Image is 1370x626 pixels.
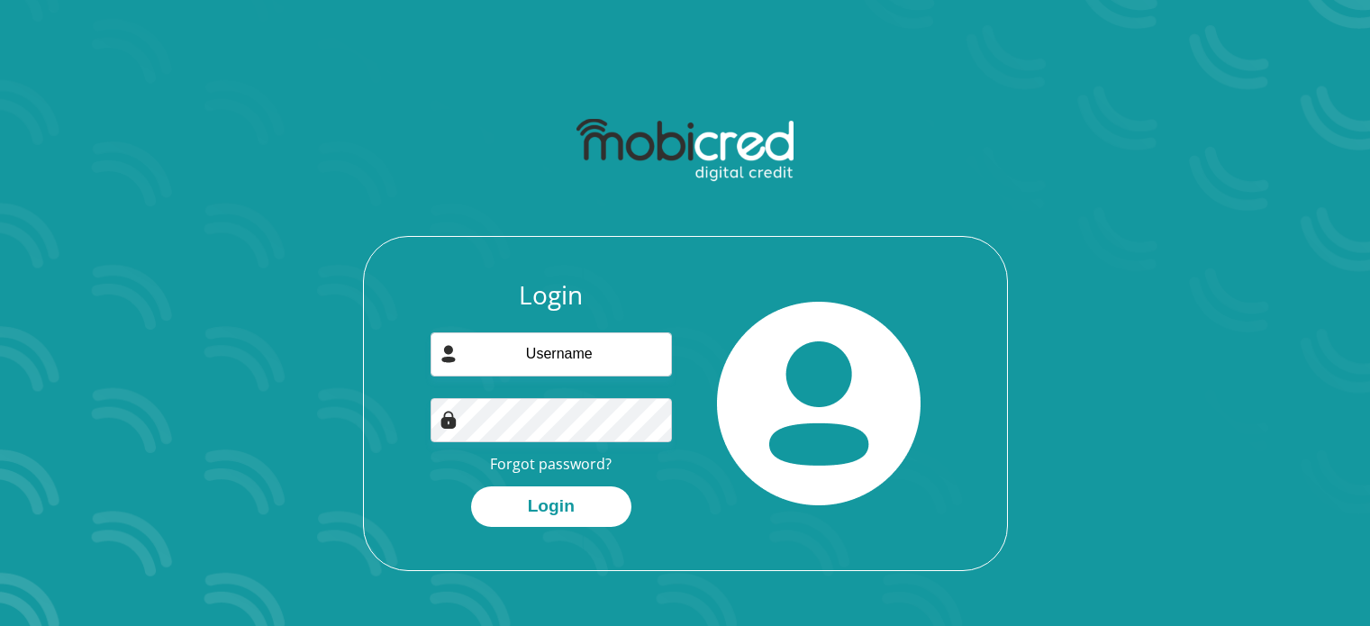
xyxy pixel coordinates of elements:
[440,345,458,363] img: user-icon image
[576,119,794,182] img: mobicred logo
[471,486,631,527] button: Login
[490,454,612,474] a: Forgot password?
[440,411,458,429] img: Image
[431,280,672,311] h3: Login
[431,332,672,377] input: Username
